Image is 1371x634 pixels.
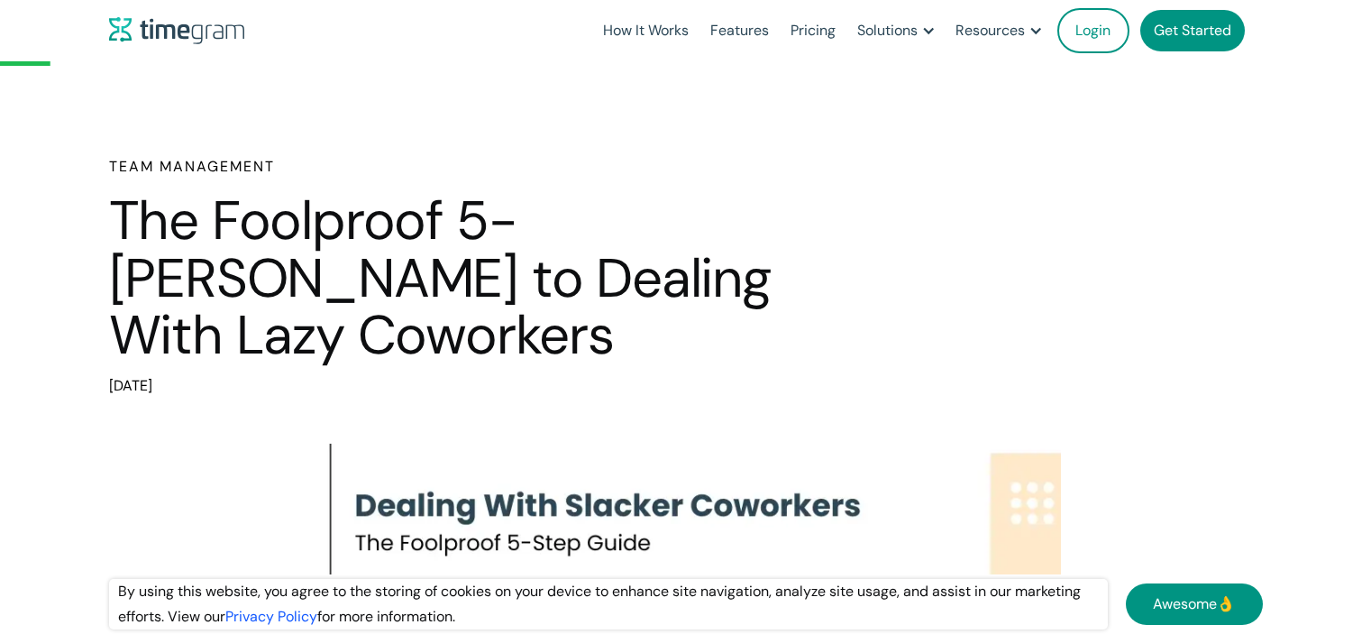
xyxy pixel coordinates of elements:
[225,607,317,626] a: Privacy Policy
[955,18,1025,43] div: Resources
[109,373,866,399] div: [DATE]
[1126,583,1263,625] a: Awesome👌
[109,579,1108,629] div: By using this website, you agree to the storing of cookies on your device to enhance site navigat...
[109,192,866,364] h1: The Foolproof 5-[PERSON_NAME] to Dealing With Lazy Coworkers
[1057,8,1129,53] a: Login
[1140,10,1245,51] a: Get Started
[109,156,866,178] h6: Team Management
[857,18,918,43] div: Solutions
